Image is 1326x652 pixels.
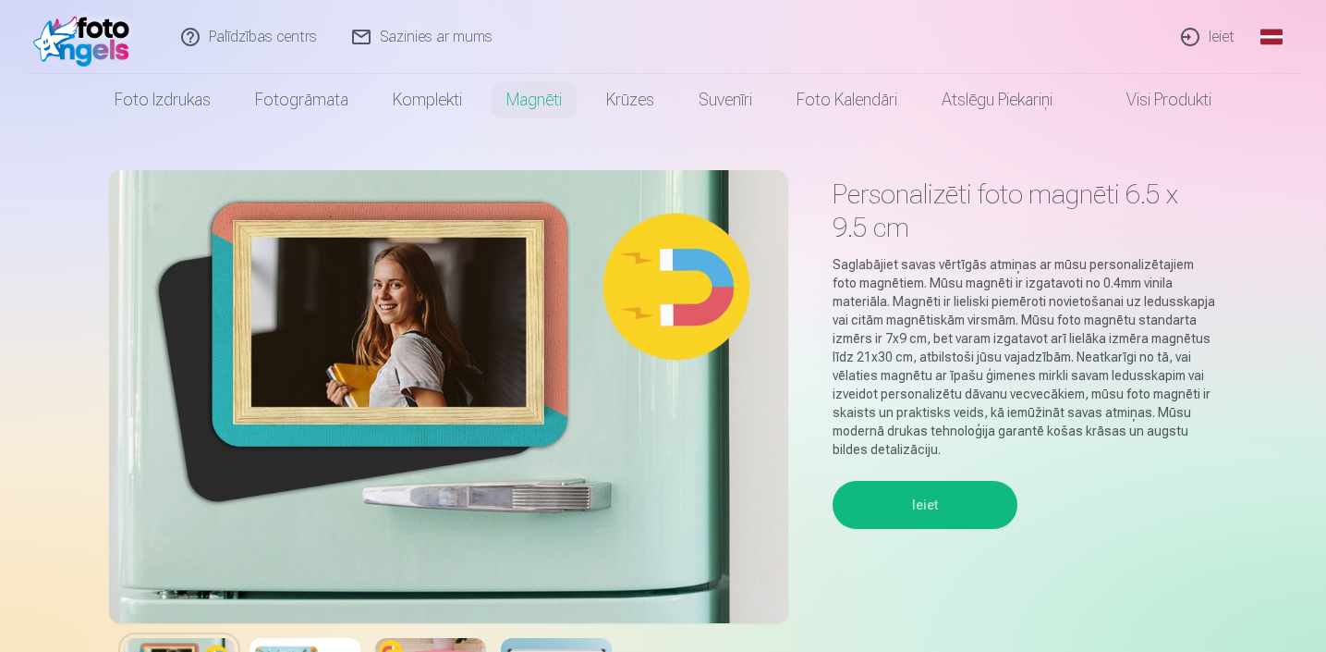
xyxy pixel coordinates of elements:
[774,74,919,126] a: Foto kalendāri
[833,255,1218,459] p: Saglabājiet savas vērtīgās atmiņas ar mūsu personalizētajiem foto magnētiem. Mūsu magnēti ir izga...
[371,74,484,126] a: Komplekti
[676,74,774,126] a: Suvenīri
[584,74,676,126] a: Krūzes
[92,74,233,126] a: Foto izdrukas
[484,74,584,126] a: Magnēti
[1075,74,1234,126] a: Visi produkti
[919,74,1075,126] a: Atslēgu piekariņi
[833,481,1017,529] button: Ieiet
[233,74,371,126] a: Fotogrāmata
[33,7,140,67] img: /fa1
[833,178,1218,244] h1: Personalizēti foto magnēti 6.5 x 9.5 cm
